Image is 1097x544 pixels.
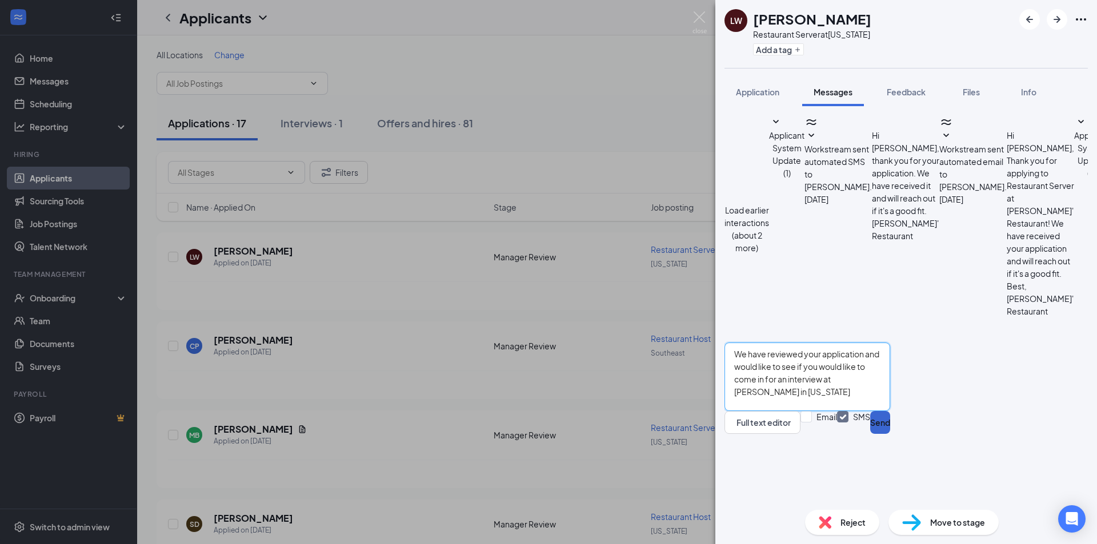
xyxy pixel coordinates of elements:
svg: ArrowRight [1050,13,1064,26]
div: LW [730,15,742,26]
span: Messages [814,87,852,97]
div: Open Intercom Messenger [1058,505,1086,533]
button: Send [870,411,890,434]
svg: Plus [794,46,801,53]
span: Files [963,87,980,97]
span: Feedback [887,87,926,97]
h1: [PERSON_NAME] [753,9,871,29]
button: ArrowLeftNew [1019,9,1040,30]
span: Move to stage [930,516,985,529]
svg: WorkstreamLogo [939,115,953,129]
svg: SmallChevronDown [769,115,783,129]
svg: ArrowLeftNew [1023,13,1036,26]
textarea: We have reviewed your application and would like to see if you would like to come in for an inter... [724,342,890,411]
button: Load earlier interactions (about 2 more) [724,204,769,254]
p: Thank you for applying to Restaurant Server at [PERSON_NAME]' Restaurant! We have received your a... [1007,154,1074,280]
svg: SmallChevronDown [804,129,818,143]
button: Full text editorPen [724,411,800,434]
span: [DATE] [804,193,828,205]
p: Hi [PERSON_NAME], [1007,129,1074,154]
span: Info [1021,87,1036,97]
svg: Ellipses [1074,13,1088,26]
button: SmallChevronDownApplicant System Update (1) [769,115,804,179]
span: Hi [PERSON_NAME], thank you for your application. We have received it and will reach out if it's ... [872,130,939,241]
span: Applicant System Update (1) [769,130,804,178]
span: Application [736,87,779,97]
p: Best, [1007,280,1074,292]
button: ArrowRight [1047,9,1067,30]
svg: SmallChevronDown [1074,115,1088,129]
span: Reject [840,516,866,529]
svg: WorkstreamLogo [804,115,818,129]
p: [PERSON_NAME]' Restaurant [1007,292,1074,317]
button: PlusAdd a tag [753,43,804,55]
div: Restaurant Server at [US_STATE] [753,29,871,40]
span: [DATE] [939,193,963,205]
span: Workstream sent automated email to [PERSON_NAME]. [939,144,1007,192]
svg: SmallChevronDown [939,129,953,143]
span: Workstream sent automated SMS to [PERSON_NAME]. [804,144,872,192]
